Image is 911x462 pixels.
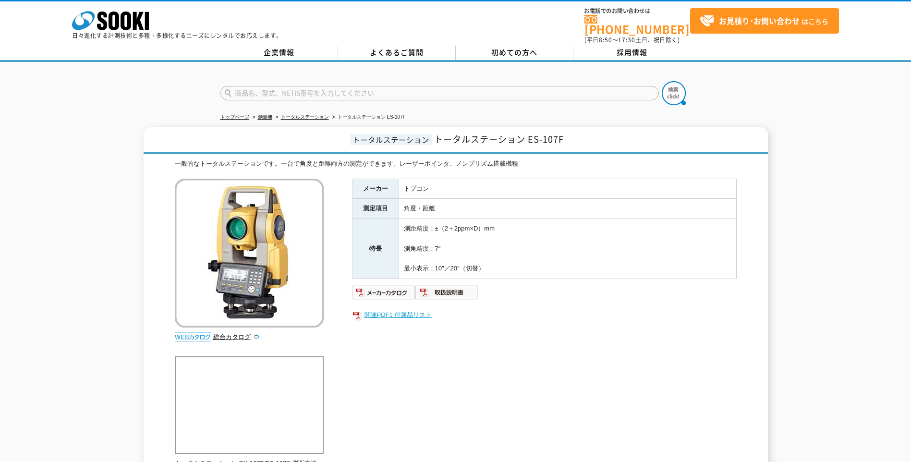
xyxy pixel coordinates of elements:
[352,179,399,199] th: メーカー
[350,134,432,145] span: トータルステーション
[434,133,564,146] span: トータルステーション ES-107F
[281,114,329,120] a: トータルステーション
[690,8,839,34] a: お見積り･お問い合わせはこちら
[352,309,737,321] a: 関連PDF1 付属品リスト
[220,86,659,100] input: 商品名、型式、NETIS番号を入力してください
[584,8,690,14] span: お電話でのお問い合わせは
[220,114,249,120] a: トップページ
[352,219,399,279] th: 特長
[599,36,612,44] span: 8:50
[399,179,736,199] td: トプコン
[175,179,324,328] img: トータルステーション ES-107F
[573,46,691,60] a: 採用情報
[175,332,211,342] img: webカタログ
[175,159,737,169] div: 一般的なトータルステーションです。一台で角度と距離両方の測定ができます。レーザーポインタ、ノンプリズム搭載機種
[220,46,338,60] a: 企業情報
[352,291,415,298] a: メーカーカタログ
[213,333,260,340] a: 総合カタログ
[618,36,635,44] span: 17:30
[415,285,478,300] img: 取扱説明書
[719,15,800,26] strong: お見積り･お問い合わせ
[662,81,686,105] img: btn_search.png
[456,46,573,60] a: 初めての方へ
[352,199,399,219] th: 測定項目
[258,114,272,120] a: 測量機
[352,285,415,300] img: メーカーカタログ
[491,47,537,58] span: 初めての方へ
[415,291,478,298] a: 取扱説明書
[399,199,736,219] td: 角度・距離
[584,36,680,44] span: (平日 ～ 土日、祝日除く)
[330,112,406,122] li: トータルステーション ES-107F
[72,33,282,38] p: 日々進化する計測技術と多種・多様化するニーズにレンタルでお応えします。
[584,15,690,35] a: [PHONE_NUMBER]
[338,46,456,60] a: よくあるご質問
[700,14,828,28] span: はこちら
[399,219,736,279] td: 測距精度：±（2＋2ppm×D）mm 測角精度：7″ 最小表示：10″／20″（切替）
